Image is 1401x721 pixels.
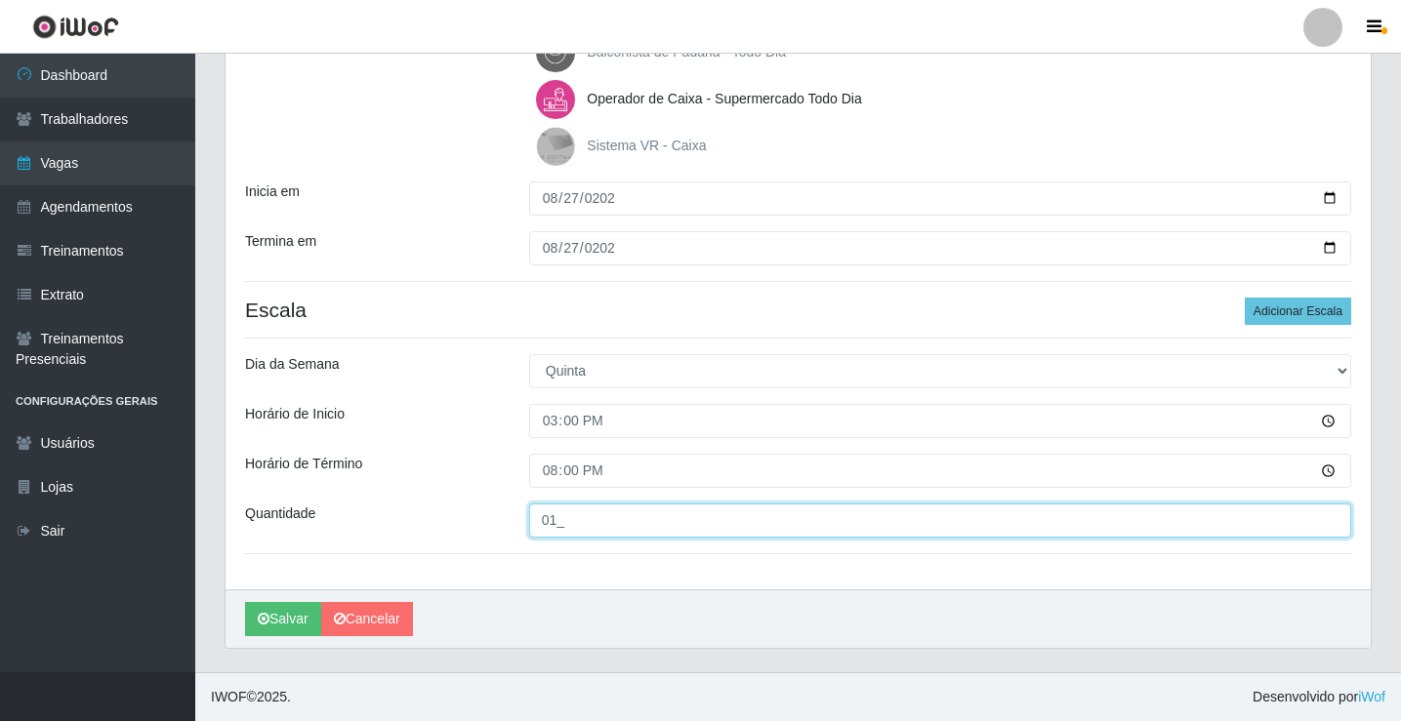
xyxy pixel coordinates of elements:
[245,454,362,474] label: Horário de Término
[245,354,340,375] label: Dia da Semana
[245,503,315,524] label: Quantidade
[587,44,786,60] span: Balconista de Padaria - Todo Dia
[529,454,1351,488] input: 00:00
[211,687,291,707] span: © 2025 .
[321,602,413,636] a: Cancelar
[536,80,583,119] img: Operador de Caixa - Supermercado Todo Dia
[529,503,1351,538] input: Informe a quantidade...
[32,15,119,39] img: CoreUI Logo
[529,231,1351,265] input: 00/00/0000
[529,404,1351,438] input: 00:00
[1253,687,1385,707] span: Desenvolvido por
[211,689,247,704] span: IWOF
[245,602,321,636] button: Salvar
[245,404,345,424] label: Horário de Inicio
[529,181,1351,216] input: 00/00/0000
[1358,689,1385,704] a: iWof
[1245,298,1351,325] button: Adicionar Escala
[245,231,316,252] label: Termina em
[587,91,861,106] span: Operador de Caixa - Supermercado Todo Dia
[536,127,583,166] img: Sistema VR - Caixa
[245,298,1351,322] h4: Escala
[587,138,706,153] span: Sistema VR - Caixa
[245,181,300,202] label: Inicia em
